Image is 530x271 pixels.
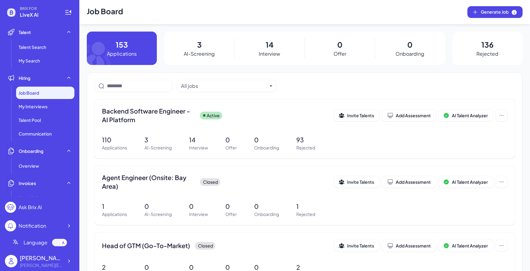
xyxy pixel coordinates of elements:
[19,117,41,123] span: Talent Pool
[19,29,31,35] span: Talent
[102,173,195,191] span: Agent Engineer (Onsite: Bay Area)
[337,39,342,50] p: 0
[19,148,43,154] span: Onboarding
[347,113,374,118] span: Invite Talents
[181,82,267,90] button: All jobs
[225,211,237,217] p: Offer
[19,58,40,64] span: My Search
[452,179,488,185] span: AI Talent Analyzer
[296,144,315,151] p: Rejected
[334,240,379,252] button: Invite Talents
[20,6,57,11] span: BRIX FOR
[189,202,208,211] p: 0
[296,135,315,144] p: 93
[334,110,379,121] button: Invite Talents
[382,176,436,188] button: Add Assessment
[19,195,51,201] span: Monthly invoice
[102,107,195,124] span: Backend Software Engineer - AI Platform
[19,222,46,230] div: Notification
[144,135,172,144] p: 3
[181,82,198,90] div: All jobs
[254,144,279,151] p: Onboarding
[225,144,237,151] p: Offer
[5,255,17,267] img: user_logo.png
[20,254,63,262] div: Maggie
[259,50,280,58] p: Interview
[382,110,436,121] button: Add Assessment
[24,239,47,246] span: Language
[296,211,315,217] p: Rejected
[19,163,39,169] span: Overview
[102,202,127,211] p: 1
[395,50,424,58] p: Onboarding
[452,113,488,118] span: AI Talent Analyzer
[102,135,127,144] p: 110
[254,202,279,211] p: 0
[347,179,374,185] span: Invite Talents
[439,176,493,188] button: AI Talent Analyzer
[203,179,218,185] p: Closed
[20,11,57,19] span: LiveX AI
[254,135,279,144] p: 0
[19,103,47,110] span: My Interviews
[333,50,346,58] p: Offer
[347,243,374,248] span: Invite Talents
[19,44,46,50] span: Talent Search
[144,202,172,211] p: 0
[481,9,517,15] span: Generate Job
[439,110,493,121] button: AI Talent Analyzer
[102,144,127,151] p: Applications
[225,135,237,144] p: 0
[407,39,413,50] p: 0
[387,112,431,118] div: Add Assessment
[382,240,436,252] button: Add Assessment
[197,39,202,50] p: 3
[19,90,39,96] span: Job Board
[102,211,127,217] p: Applications
[387,179,431,185] div: Add Assessment
[144,211,172,217] p: AI-Screening
[144,144,172,151] p: AI-Screening
[189,135,208,144] p: 14
[19,75,30,81] span: Hiring
[467,6,523,18] button: Generate Job
[207,112,220,119] p: Active
[387,243,431,249] div: Add Assessment
[189,144,208,151] p: Interview
[254,211,279,217] p: Onboarding
[189,211,208,217] p: Interview
[102,241,190,250] span: Head of GTM (Go-To-Market)
[476,50,498,58] p: Rejected
[225,202,237,211] p: 0
[20,262,63,269] div: Maggie@joinbrix.com
[184,50,215,58] p: AI-Screening
[334,176,379,188] button: Invite Talents
[296,202,315,211] p: 1
[19,204,42,211] div: Ask Brix AI
[452,243,488,248] span: AI Talent Analyzer
[198,243,213,249] p: Closed
[19,131,52,137] span: Communication
[481,39,493,50] p: 136
[439,240,493,252] button: AI Talent Analyzer
[19,180,36,186] span: Invoices
[266,39,274,50] p: 14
